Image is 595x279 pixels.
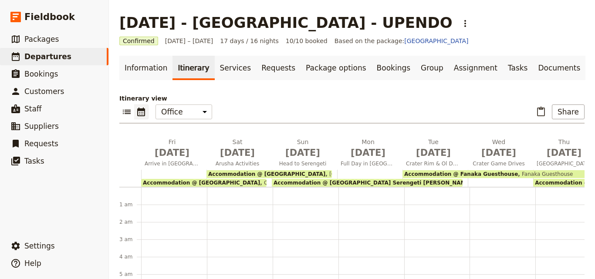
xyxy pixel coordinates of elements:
button: Paste itinerary item [534,104,548,119]
span: Confirmed [119,37,158,45]
span: Accommodation @ [GEOGRAPHIC_DATA] Serengeti [PERSON_NAME] Camp-Upgrade option from dome tents [274,180,589,186]
div: Accommodation @ Fanaka GuesthouseFanaka Guesthouse [402,170,593,178]
span: Staff [24,104,42,113]
a: Information [119,56,172,80]
span: [DATE] – [DATE] [165,37,213,45]
button: Calendar view [134,104,149,119]
span: Suppliers [24,122,59,131]
div: Accommodation @ [GEOGRAPHIC_DATA][GEOGRAPHIC_DATA] [206,170,332,178]
a: Tasks [503,56,533,80]
span: [DATE] [537,146,592,159]
span: Packages [24,35,59,44]
button: Sun [DATE]Head to Serengeti [272,138,337,170]
span: Crater Game Drives [468,160,530,167]
span: [DATE] [406,146,461,159]
a: Group [416,56,449,80]
h2: Fri [145,138,199,159]
button: Fri [DATE]Arrive in [GEOGRAPHIC_DATA] [141,138,206,170]
span: 10/10 booked [286,37,328,45]
button: Wed [DATE]Crater Game Drives [468,138,533,170]
button: Tue [DATE]Crater Rim & Ol Duvai [402,138,468,170]
span: Based on the package: [335,37,469,45]
h2: Sat [210,138,265,159]
button: Mon [DATE]Full Day in [GEOGRAPHIC_DATA] [337,138,402,170]
a: Assignment [449,56,503,80]
h1: [DATE] - [GEOGRAPHIC_DATA] - UPENDO [119,14,453,31]
span: Bookings [24,70,58,78]
a: Requests [256,56,301,80]
a: [GEOGRAPHIC_DATA] [404,37,468,44]
h2: Mon [341,138,396,159]
span: Crater Rim & Ol Duvai [402,160,464,167]
span: Arusha Activities [206,160,268,167]
span: Arrive in [GEOGRAPHIC_DATA] [141,160,203,167]
a: Documents [533,56,585,80]
span: Help [24,259,41,268]
span: [DATE] [145,146,199,159]
span: Departures [24,52,71,61]
span: Accommodation @ [GEOGRAPHIC_DATA] [143,180,260,186]
div: 5 am [119,271,141,278]
span: Fanaka Guesthouse [518,171,573,177]
span: 17 days / 16 nights [220,37,279,45]
span: Head to Serengeti [272,160,334,167]
span: [DATE] [471,146,526,159]
div: Accommodation @ [GEOGRAPHIC_DATA]Outpost Lodge [141,179,267,187]
span: Requests [24,139,58,148]
span: [DATE] [275,146,330,159]
div: 2 am [119,218,141,225]
button: Share [552,104,585,119]
div: 1 am [119,201,141,208]
span: [DATE] [341,146,396,159]
span: Full Day in [GEOGRAPHIC_DATA] [337,160,399,167]
h2: Thu [537,138,592,159]
h2: Sun [275,138,330,159]
button: Actions [458,16,473,31]
div: 4 am [119,253,141,260]
span: [DATE] [210,146,265,159]
p: Itinerary view [119,94,585,103]
span: Accommodation @ [GEOGRAPHIC_DATA] [208,171,325,177]
h2: Tue [406,138,461,159]
span: Settings [24,242,55,250]
a: Package options [301,56,371,80]
button: List view [119,104,134,119]
a: Itinerary [172,56,214,80]
span: [GEOGRAPHIC_DATA] [533,160,595,167]
button: Sat [DATE]Arusha Activities [206,138,272,170]
a: Bookings [372,56,416,80]
span: Customers [24,87,64,96]
span: Tasks [24,157,44,165]
div: 3 am [119,236,141,243]
span: Accommodation @ Fanaka Guesthouse [404,171,518,177]
div: Accommodation @ [GEOGRAPHIC_DATA] Serengeti [PERSON_NAME] Camp-Upgrade option from dome tents [272,179,463,187]
a: Services [215,56,257,80]
h2: Wed [471,138,526,159]
span: Fieldbook [24,10,75,24]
